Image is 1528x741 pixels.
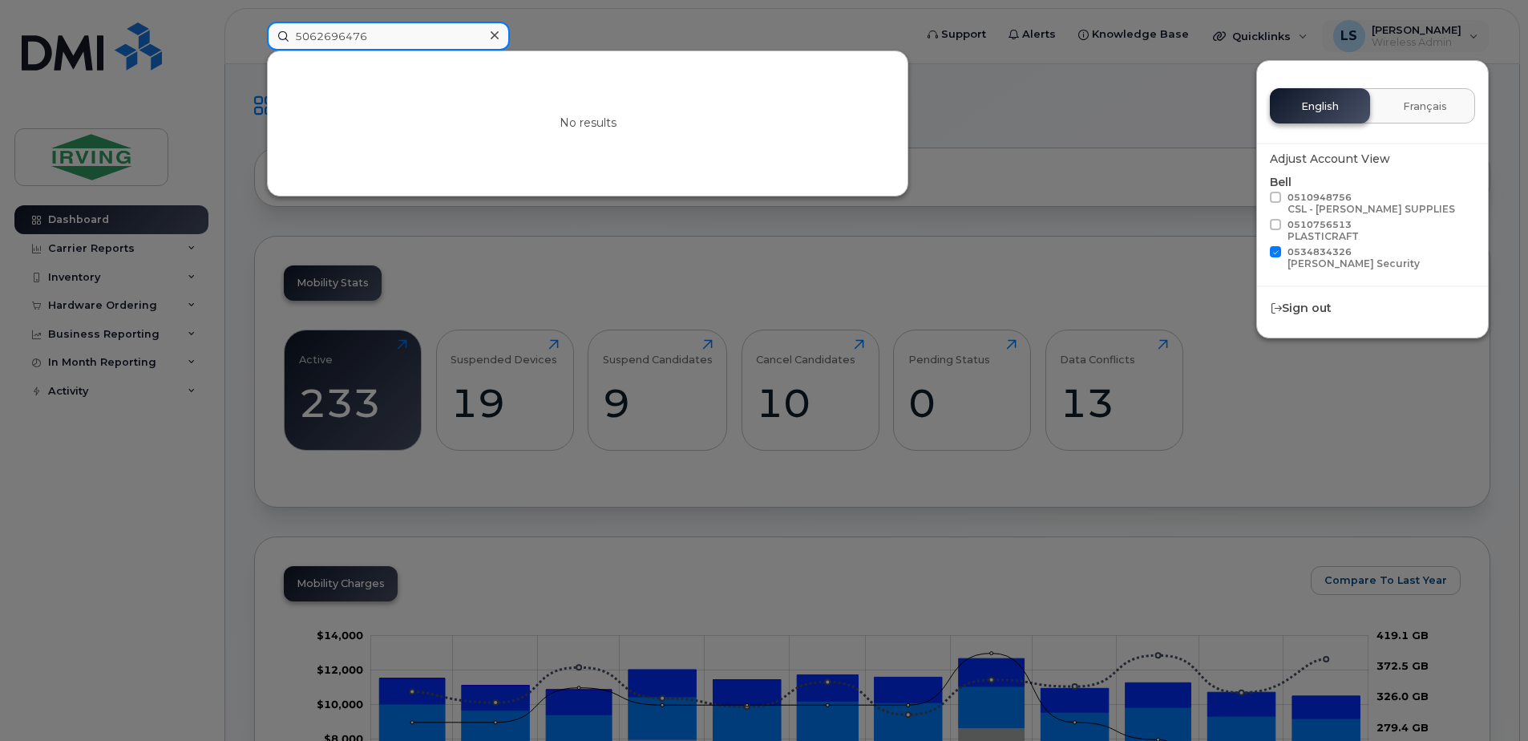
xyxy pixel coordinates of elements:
[1287,246,1420,269] span: 0534834326
[1287,203,1455,215] div: CSL - [PERSON_NAME] SUPPLIES
[1403,100,1447,113] span: Français
[1287,219,1359,242] span: 0510756513
[1270,151,1475,168] div: Adjust Account View
[268,51,908,196] div: No results
[1270,174,1475,273] div: Bell
[1287,192,1455,215] span: 0510948756
[1287,230,1359,242] div: PLASTICRAFT
[1257,294,1488,323] div: Sign out
[1287,257,1420,269] div: [PERSON_NAME] Security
